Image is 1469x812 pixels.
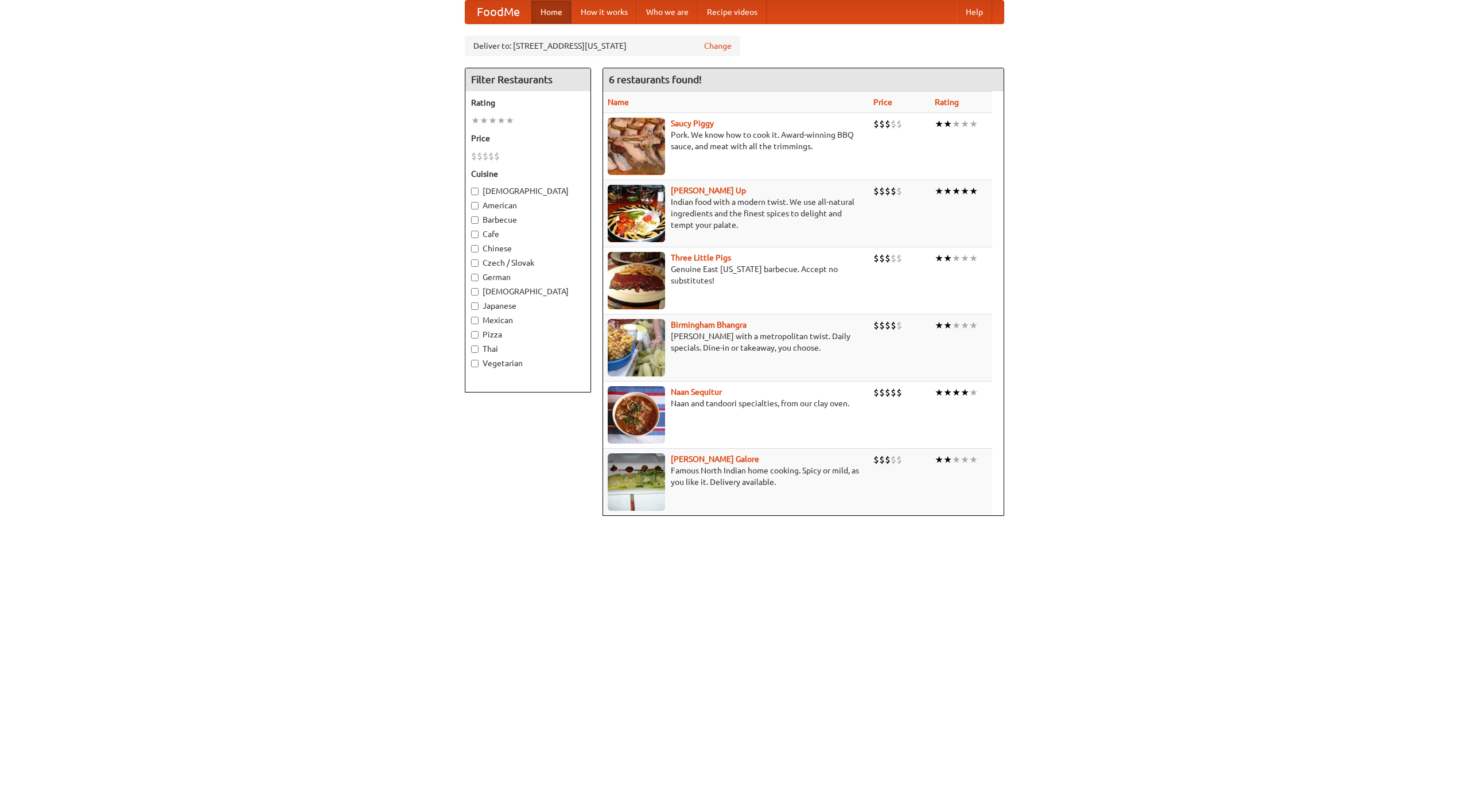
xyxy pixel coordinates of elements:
[943,185,952,197] li: ★
[943,252,952,265] li: ★
[935,319,943,332] li: ★
[471,114,480,127] li: ★
[969,185,978,197] li: ★
[506,114,514,127] li: ★
[671,387,722,397] a: Naan Sequitur
[873,185,879,197] li: $
[465,36,740,56] div: Deliver to: [STREET_ADDRESS][US_STATE]
[879,319,885,332] li: $
[471,231,479,238] input: Cafe
[943,118,952,130] li: ★
[531,1,572,24] a: Home
[488,114,497,127] li: ★
[471,302,479,310] input: Japanese
[961,252,969,265] li: ★
[885,252,891,265] li: $
[935,98,959,107] a: Rating
[471,331,479,339] input: Pizza
[671,119,714,128] a: Saucy Piggy
[637,1,698,24] a: Who we are
[952,386,961,399] li: ★
[471,314,585,326] label: Mexican
[891,453,896,466] li: $
[969,118,978,130] li: ★
[891,252,896,265] li: $
[471,97,585,108] h5: Rating
[608,98,629,107] a: Name
[497,114,506,127] li: ★
[885,185,891,197] li: $
[873,118,879,130] li: $
[943,453,952,466] li: ★
[896,453,902,466] li: $
[961,118,969,130] li: ★
[471,133,585,144] h5: Price
[471,317,479,324] input: Mexican
[471,168,585,180] h5: Cuisine
[896,319,902,332] li: $
[608,263,864,286] p: Genuine East [US_STATE] barbecue. Accept no substitutes!
[961,386,969,399] li: ★
[471,343,585,355] label: Thai
[935,453,943,466] li: ★
[879,453,885,466] li: $
[671,253,731,262] b: Three Little Pigs
[885,386,891,399] li: $
[935,252,943,265] li: ★
[873,386,879,399] li: $
[969,386,978,399] li: ★
[896,185,902,197] li: $
[952,252,961,265] li: ★
[961,185,969,197] li: ★
[891,118,896,130] li: $
[952,319,961,332] li: ★
[608,331,864,353] p: [PERSON_NAME] with a metropolitan twist. Daily specials. Dine-in or takeaway, you choose.
[671,186,746,195] b: [PERSON_NAME] Up
[896,386,902,399] li: $
[873,453,879,466] li: $
[471,200,585,211] label: American
[608,453,665,511] img: currygalore.jpg
[957,1,992,24] a: Help
[891,185,896,197] li: $
[873,98,892,107] a: Price
[471,271,585,283] label: German
[935,386,943,399] li: ★
[879,118,885,130] li: $
[471,245,479,252] input: Chinese
[465,1,531,24] a: FoodMe
[671,320,747,329] b: Birmingham Bhangra
[943,386,952,399] li: ★
[608,196,864,231] p: Indian food with a modern twist. We use all-natural ingredients and the finest spices to delight ...
[608,129,864,152] p: Pork. We know how to cook it. Award-winning BBQ sauce, and meat with all the trimmings.
[471,202,479,209] input: American
[471,300,585,312] label: Japanese
[873,252,879,265] li: $
[608,185,665,242] img: curryup.jpg
[896,118,902,130] li: $
[471,188,479,195] input: [DEMOGRAPHIC_DATA]
[480,114,488,127] li: ★
[969,319,978,332] li: ★
[879,185,885,197] li: $
[471,274,479,281] input: German
[477,150,483,162] li: $
[483,150,488,162] li: $
[608,398,864,409] p: Naan and tandoori specialties, from our clay oven.
[465,68,590,91] h4: Filter Restaurants
[961,319,969,332] li: ★
[885,319,891,332] li: $
[608,319,665,376] img: bhangra.jpg
[471,185,585,197] label: [DEMOGRAPHIC_DATA]
[471,288,479,296] input: [DEMOGRAPHIC_DATA]
[471,257,585,269] label: Czech / Slovak
[879,252,885,265] li: $
[952,118,961,130] li: ★
[471,243,585,254] label: Chinese
[471,286,585,297] label: [DEMOGRAPHIC_DATA]
[471,214,585,226] label: Barbecue
[969,453,978,466] li: ★
[471,360,479,367] input: Vegetarian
